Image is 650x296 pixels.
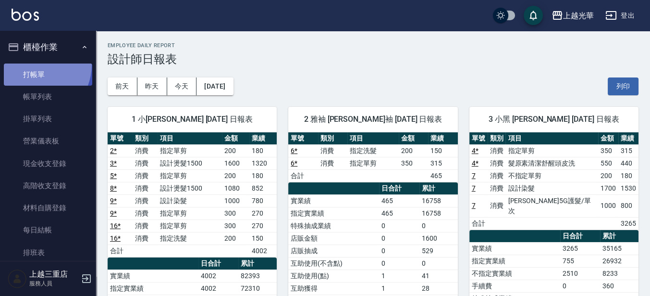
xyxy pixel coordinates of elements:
td: 3265 [560,242,600,255]
button: 昨天 [137,77,167,95]
td: 手續費 [469,280,560,292]
td: 指定洗髮 [347,144,399,157]
td: 指定實業績 [108,282,198,295]
table: a dense table [108,132,277,257]
th: 類別 [488,132,506,145]
td: 200 [598,169,618,182]
a: 打帳單 [4,64,92,86]
td: 200 [222,169,249,182]
th: 日合計 [198,257,238,270]
td: 消費 [488,194,506,217]
a: 營業儀表板 [4,130,92,152]
td: 合計 [108,245,133,257]
td: 設計染髮 [158,194,222,207]
td: 200 [222,232,249,245]
td: 300 [222,219,249,232]
td: 合計 [288,169,318,182]
th: 累計 [600,230,638,243]
td: 特殊抽成業績 [288,219,379,232]
td: 指定實業績 [288,207,379,219]
td: 315 [618,144,638,157]
td: 200 [399,144,428,157]
td: 指定洗髮 [158,232,222,245]
button: 登出 [601,7,638,25]
p: 服務人員 [29,279,78,288]
td: 150 [249,232,277,245]
td: 消費 [488,169,506,182]
th: 累計 [238,257,277,270]
td: 800 [618,194,638,217]
span: 1 小[PERSON_NAME] [DATE] 日報表 [119,115,265,124]
td: 0 [560,280,600,292]
button: 上越光華 [548,6,598,26]
td: 41 [419,270,458,282]
th: 項目 [347,132,399,145]
td: 指定單剪 [505,144,598,157]
td: 529 [419,245,458,257]
button: 今天 [167,77,197,95]
td: 0 [379,232,419,245]
td: 1 [379,270,419,282]
a: 每日結帳 [4,219,92,241]
td: 0 [419,219,458,232]
td: 1 [379,282,419,295]
table: a dense table [469,132,638,230]
td: 設計染髮 [505,182,598,194]
th: 項目 [158,132,222,145]
td: 1000 [598,194,618,217]
td: 0 [379,219,419,232]
td: 店販金額 [288,232,379,245]
td: 實業績 [469,242,560,255]
button: 前天 [108,77,137,95]
td: 16758 [419,194,458,207]
td: 互助獲得 [288,282,379,295]
td: 82393 [238,270,277,282]
td: 實業績 [108,270,198,282]
td: 0 [379,257,419,270]
td: 0 [379,245,419,257]
h2: Employee Daily Report [108,42,638,49]
td: 合計 [469,217,488,230]
td: 150 [428,144,457,157]
a: 現金收支登錄 [4,153,92,175]
img: Logo [12,9,39,21]
td: 4002 [198,270,238,282]
table: a dense table [288,132,457,182]
td: 指定單剪 [158,219,222,232]
td: 消費 [133,194,158,207]
td: 180 [249,169,277,182]
td: 35165 [600,242,638,255]
td: 不指定實業績 [469,267,560,280]
td: 消費 [133,157,158,169]
td: 755 [560,255,600,267]
td: 消費 [318,144,347,157]
td: 28 [419,282,458,295]
td: 消費 [488,182,506,194]
td: 465 [379,207,419,219]
td: 550 [598,157,618,169]
td: 1600 [419,232,458,245]
td: 0 [419,257,458,270]
button: 列印 [608,77,638,95]
td: 1530 [618,182,638,194]
td: 440 [618,157,638,169]
td: 270 [249,219,277,232]
td: 852 [249,182,277,194]
td: 設計燙髮1500 [158,157,222,169]
td: 200 [222,144,249,157]
td: 8233 [600,267,638,280]
td: 465 [428,169,457,182]
td: 180 [249,144,277,157]
th: 金額 [598,132,618,145]
div: 上越光華 [563,10,594,22]
td: 互助使用(點) [288,270,379,282]
td: 350 [598,144,618,157]
td: 4002 [198,282,238,295]
a: 排班表 [4,242,92,264]
td: 72310 [238,282,277,295]
td: 300 [222,207,249,219]
td: 消費 [133,144,158,157]
th: 業績 [428,132,457,145]
img: Person [8,269,27,288]
td: 髮原素清潔舒醒頭皮洗 [505,157,598,169]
